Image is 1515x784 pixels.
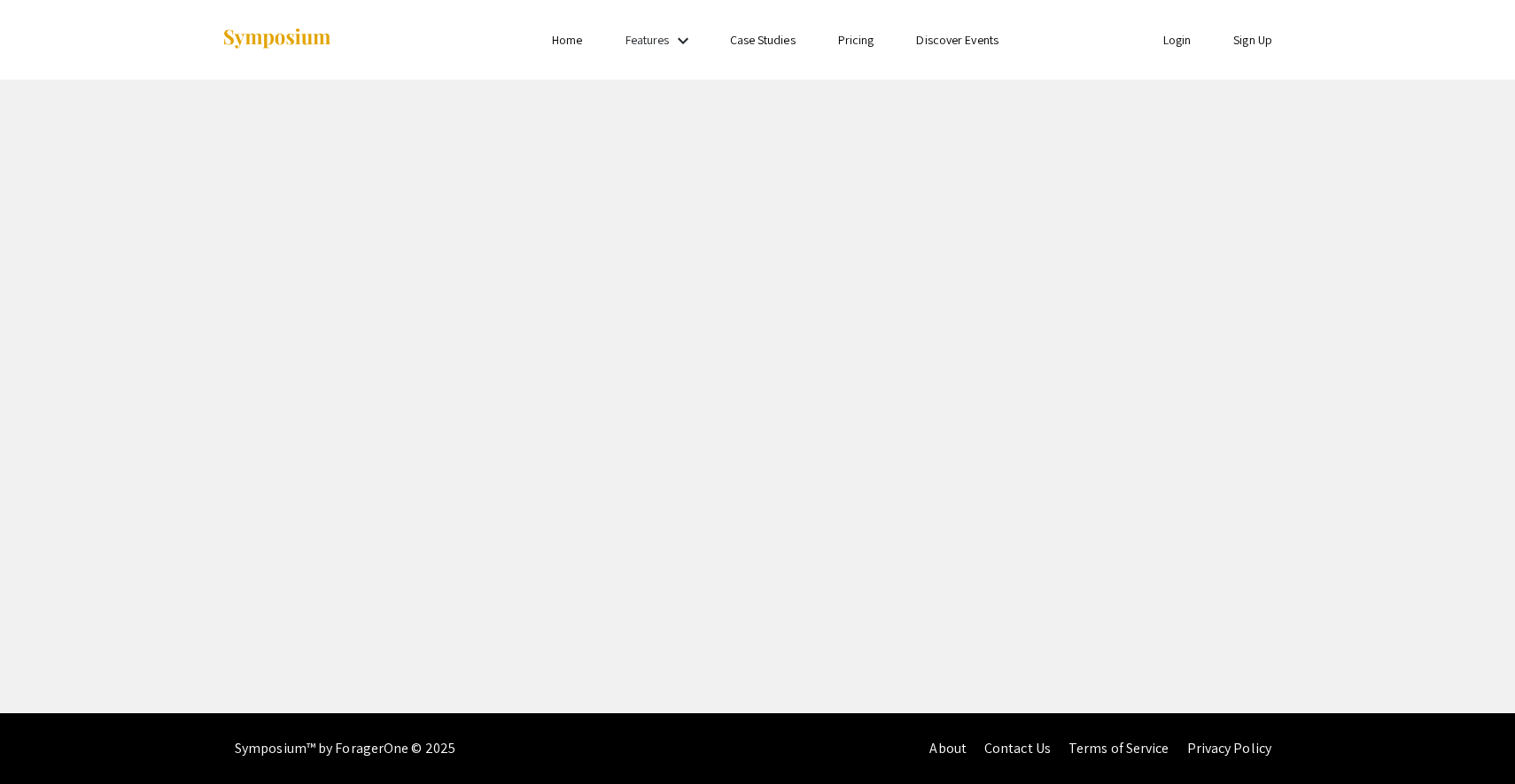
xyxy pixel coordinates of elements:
[1187,739,1271,757] a: Privacy Policy
[625,32,670,48] a: Features
[1233,32,1272,48] a: Sign Up
[235,713,455,784] div: Symposium™ by ForagerOne © 2025
[916,32,998,48] a: Discover Events
[552,32,582,48] a: Home
[838,32,874,48] a: Pricing
[672,30,694,51] mat-icon: Expand Features list
[730,32,796,48] a: Case Studies
[929,739,967,757] a: About
[221,27,332,51] img: Symposium by ForagerOne
[1163,32,1192,48] a: Login
[1068,739,1169,757] a: Terms of Service
[984,739,1051,757] a: Contact Us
